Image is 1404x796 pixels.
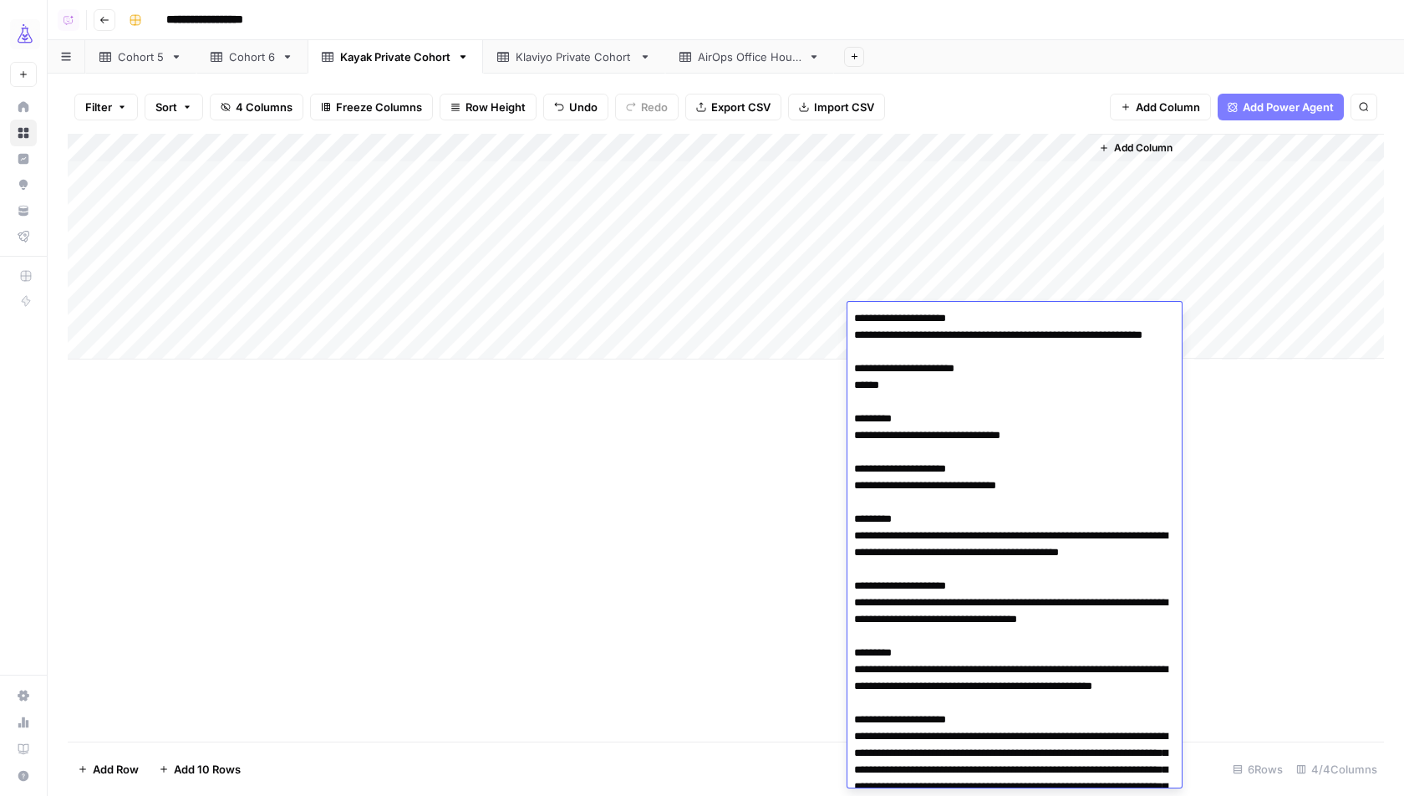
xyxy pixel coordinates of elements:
span: Row Height [465,99,526,115]
button: Add Row [68,756,149,783]
a: Settings [10,682,37,709]
span: Add Column [1114,140,1173,156]
span: Export CSV [711,99,771,115]
button: Export CSV [685,94,781,120]
span: Import CSV [814,99,874,115]
button: Import CSV [788,94,885,120]
button: Redo [615,94,679,120]
a: Cohort 5 [85,40,196,74]
div: Cohort 5 [118,48,164,65]
a: Flightpath [10,223,37,250]
div: AirOps Office Hours [698,48,801,65]
button: Workspace: AirOps Growth [10,13,37,55]
a: Usage [10,709,37,736]
button: Freeze Columns [310,94,433,120]
a: Learning Hub [10,736,37,763]
button: Add Power Agent [1218,94,1344,120]
span: Redo [641,99,668,115]
div: Cohort 6 [229,48,275,65]
span: Filter [85,99,112,115]
a: Cohort 6 [196,40,308,74]
a: Your Data [10,197,37,224]
button: Add Column [1110,94,1211,120]
button: Add Column [1092,137,1179,159]
div: Klaviyo Private Cohort [516,48,633,65]
span: Add Column [1136,99,1200,115]
button: Filter [74,94,138,120]
button: Row Height [440,94,537,120]
img: AirOps Growth Logo [10,19,40,49]
span: 4 Columns [236,99,292,115]
button: 4 Columns [210,94,303,120]
a: Insights [10,145,37,172]
span: Add 10 Rows [174,761,241,778]
button: Help + Support [10,763,37,789]
button: Sort [145,94,203,120]
a: Kayak Private Cohort [308,40,483,74]
a: AirOps Office Hours [665,40,834,74]
span: Sort [155,99,177,115]
a: Browse [10,120,37,146]
a: Klaviyo Private Cohort [483,40,665,74]
a: Home [10,94,37,120]
div: 4/4 Columns [1290,756,1384,783]
span: Add Row [93,761,139,778]
span: Add Power Agent [1243,99,1334,115]
span: Freeze Columns [336,99,422,115]
a: Opportunities [10,171,37,198]
div: Kayak Private Cohort [340,48,450,65]
button: Add 10 Rows [149,756,251,783]
div: 6 Rows [1226,756,1290,783]
button: Undo [543,94,608,120]
span: Undo [569,99,598,115]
